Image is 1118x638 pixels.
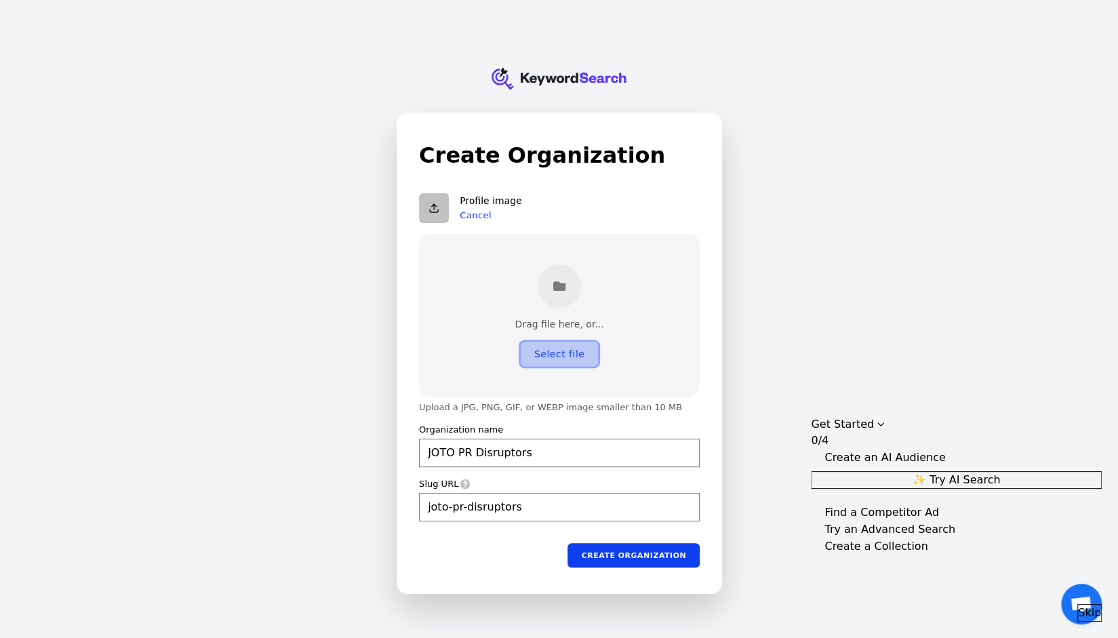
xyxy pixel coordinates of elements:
button: Expand Checklist [811,521,1102,538]
div: Get Started [811,416,874,433]
div: 0/4 [811,433,828,449]
div: Create an AI Audience [824,450,945,466]
p: Upload a JPG, PNG, GIF, or WEBP image smaller than 10 MB [419,402,700,413]
p: Profile image [460,195,522,207]
button: Collapse Checklist [811,416,1102,449]
div: Create a Collection [824,538,927,555]
button: Upload organization logo [419,193,449,223]
span: Skip [1078,605,1101,621]
div: Get Started [811,416,1102,622]
button: Cancel [460,210,492,220]
button: Expand Checklist [811,504,1102,521]
button: Skip [1077,604,1102,622]
div: Drag to move checklist [811,416,1102,433]
button: ✨ Try AI Search [811,471,1102,489]
button: Expand Checklist [811,538,1102,555]
h1: Create Organization [419,139,700,172]
p: Drag file here, or... [515,319,603,331]
button: Select file [520,341,597,365]
button: Collapse Checklist [811,450,1102,466]
div: Try an Advanced Search [824,521,955,538]
div: Find a Competitor Ad [824,504,939,521]
label: Slug URL [419,478,458,490]
span: ✨ Try AI Search [913,472,1000,488]
span: A slug is a human-readable ID that must be unique. It’s often used in URLs. [458,479,471,490]
button: Create organization [567,543,700,567]
label: Organization name [419,424,503,436]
